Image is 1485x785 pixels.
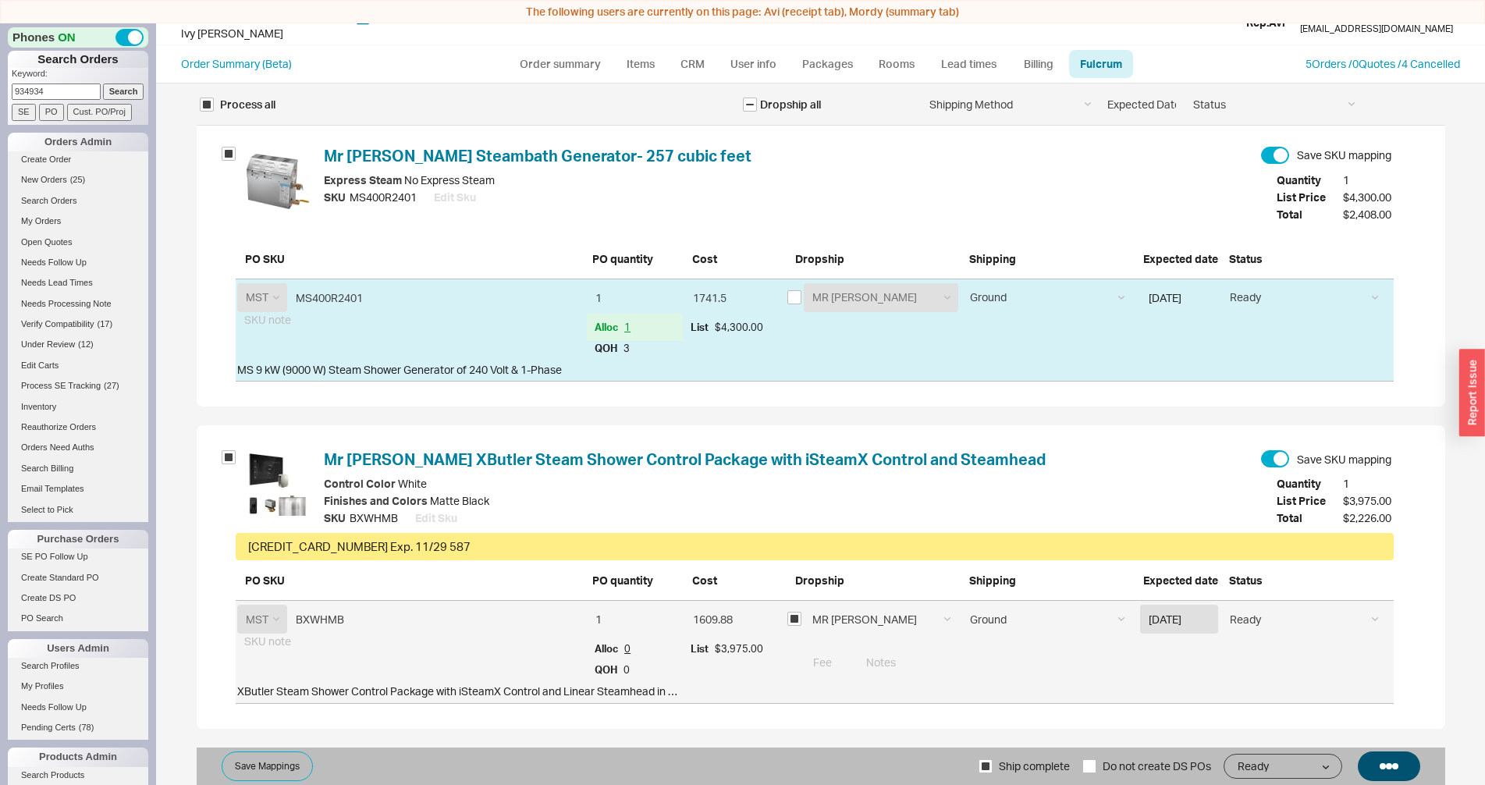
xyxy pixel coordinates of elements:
div: PO SKU [236,245,584,267]
a: My Orders [8,213,148,229]
button: Edit Sku [434,189,476,206]
a: Inventory [8,399,148,415]
a: Fulcrum [1069,50,1133,78]
span: 1 [1343,475,1394,492]
a: Create Order [8,151,148,168]
div: MS 9 kW (9000 W) Steam Shower Generator of 240 Volt & 1-Phase [236,358,684,382]
span: Avi (receipt tab), Mordy (summary tab) [764,5,959,18]
span: SKU note [237,630,298,652]
div: Cost [683,567,786,588]
p: Keyword: [12,68,148,83]
input: SE [12,104,36,120]
b: QOH [595,342,621,354]
span: Total [1277,510,1339,527]
span: $3,975.00 [1343,492,1394,510]
div: [EMAIL_ADDRESS][DOMAIN_NAME] [1300,23,1453,34]
div: Status [1220,245,1394,267]
span: ( 12 ) [78,339,94,349]
a: Order summary [509,50,613,78]
span: Process SE Tracking [21,381,101,390]
a: Open Quotes [8,234,148,250]
div: PO quantity [583,567,683,588]
a: Rooms [868,50,926,78]
button: Edit Sku [415,510,457,527]
div: XButler Steam Shower Control Package with iSteamX Control and Linear Steamhead in White Matte Black [236,680,684,703]
span: Needs Follow Up [21,258,87,267]
div: Dropship all [760,97,821,112]
span: Pending Certs [21,723,76,732]
a: Create DS PO [8,590,148,606]
span: New Orders [21,175,67,184]
span: $2,226.00 [1343,510,1394,527]
span: Process all [220,97,275,112]
input: Cust. PO/Proj [67,104,132,120]
span: ( 78 ) [79,723,94,732]
span: Total [1277,206,1339,223]
a: Select to Pick [8,502,148,518]
span: MS400R2401 [350,189,417,206]
a: Under Review(12) [8,336,148,353]
span: ( 17 ) [98,319,113,329]
a: Search Orders [8,193,148,209]
div: Shipping [960,567,1134,588]
span: List Price [1277,492,1339,510]
input: Process all [200,98,214,112]
div: $4,300.00 [683,314,784,341]
span: SKU note [237,308,298,331]
span: Control Color [324,477,396,490]
button: Save Mappings [222,751,313,781]
a: Search Billing [8,460,148,477]
a: User info [719,50,788,78]
div: Orders Admin [8,133,148,151]
a: Email Templates [8,481,148,497]
a: Packages [791,50,865,78]
span: Quantity [1277,475,1339,492]
span: White [398,477,427,490]
input: Enter 2 letters [288,284,581,311]
b: List [691,321,712,333]
span: ( 27 ) [104,381,119,390]
b: List [691,642,712,655]
span: $2,408.00 [1343,206,1394,223]
span: Under Review [21,339,75,349]
h1: Search Orders [8,51,148,68]
input: Price [684,605,784,634]
img: product [247,150,309,212]
a: Billing [1011,50,1066,78]
a: PO Search [8,610,148,627]
span: ( 25 ) [70,175,86,184]
b: QOH [595,663,621,676]
a: Needs Processing Note [8,296,148,312]
span: Alloc [595,642,622,655]
a: Needs Follow Up [8,254,148,271]
a: Edit Carts [8,357,148,374]
a: Search Products [8,767,148,783]
a: Reauthorize Orders [8,419,148,435]
input: PO [39,104,64,120]
input: Enter 2 letters [288,606,581,633]
div: Products Admin [8,748,148,766]
a: Mr [PERSON_NAME] Steambath Generator- 257 cubic feet [324,146,751,165]
input: Notes [858,648,1393,677]
div: Save SKU mapping [1297,452,1391,467]
span: Needs Processing Note [21,299,112,308]
span: Verify Compatibility [21,319,94,329]
div: The following users are currently on this page: [4,4,1481,20]
div: Ivy [PERSON_NAME] [181,26,747,41]
div: Save SKU mapping [1297,147,1391,163]
span: ON [58,29,76,45]
a: Verify Compatibility(17) [8,316,148,332]
a: Search Profiles [8,658,148,674]
a: Needs Follow Up [8,699,148,716]
div: PO SKU [236,567,584,588]
span: Quantity [1277,172,1339,189]
a: Pending Certs(78) [8,719,148,736]
a: Items [616,50,666,78]
span: SKU [324,189,346,206]
span: 1 [624,321,631,333]
a: Create Standard PO [8,570,148,586]
span: Express Steam [324,173,402,186]
span: 0 [624,642,631,655]
div: Dropship [786,567,960,588]
span: SKU [324,510,346,527]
